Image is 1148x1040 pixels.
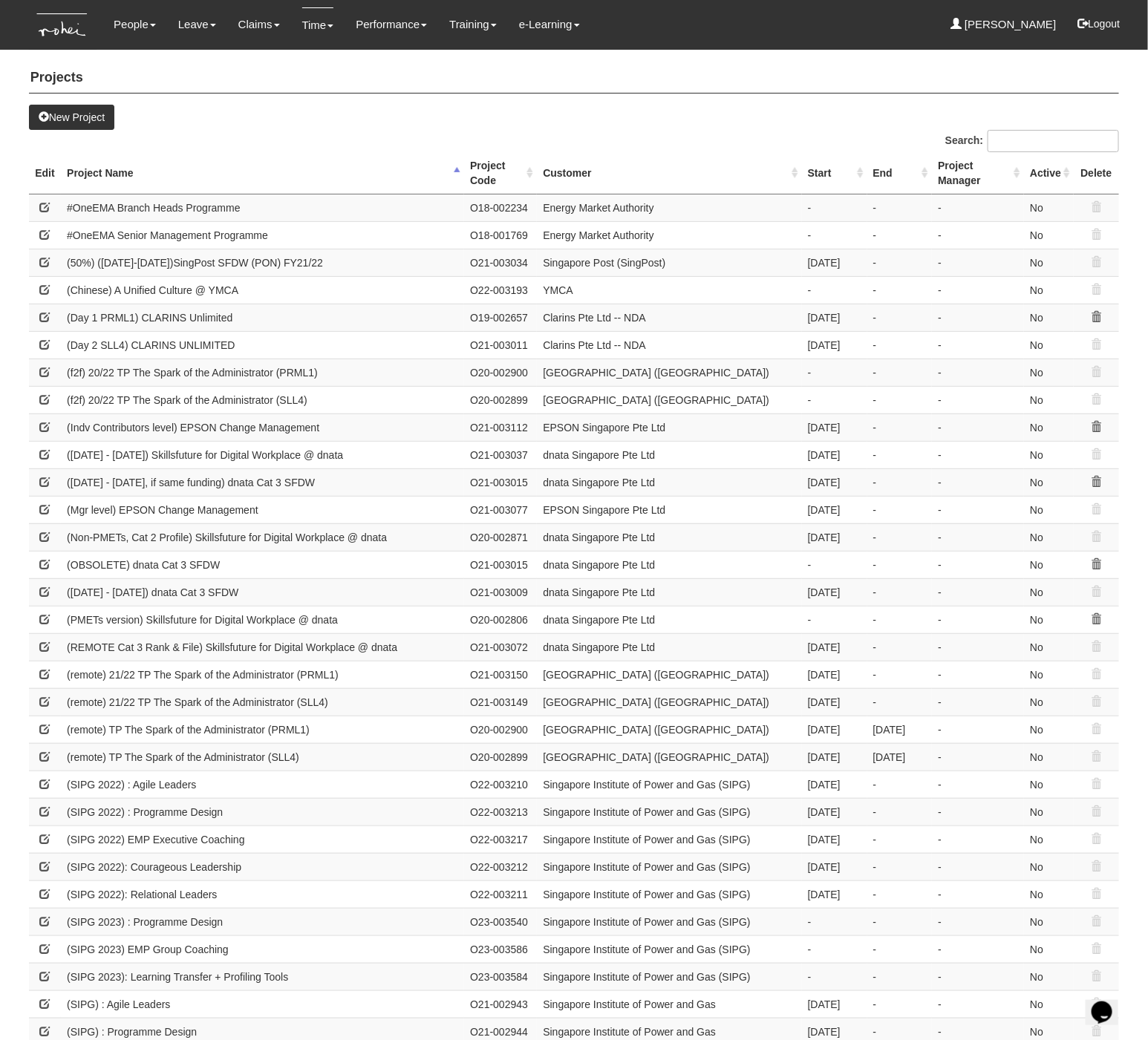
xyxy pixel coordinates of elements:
td: O19-002657 [464,304,537,331]
td: No [1024,496,1073,523]
td: - [932,194,1024,221]
td: - [932,798,1024,825]
td: O21-003015 [464,468,537,496]
td: [DATE] [802,990,867,1018]
td: (Day 1 PRML1) CLARINS Unlimited [61,304,464,331]
td: No [1024,661,1073,688]
td: - [932,221,1024,249]
td: [DATE] [802,771,867,798]
td: O21-002943 [464,990,537,1018]
td: (SIPG 2023) : Programme Design [61,908,464,935]
td: dnata Singapore Pte Ltd [537,578,801,606]
td: (Indv Contributors level) EPSON Change Management [61,413,464,441]
td: [DATE] [802,496,867,523]
td: - [867,661,933,688]
td: No [1024,908,1073,935]
td: - [932,963,1024,990]
td: - [932,661,1024,688]
td: YMCA [537,276,801,304]
td: (remote) TP The Spark of the Administrator (SLL4) [61,743,464,771]
td: No [1024,743,1073,771]
td: Singapore Institute of Power and Gas (SIPG) [537,771,801,798]
td: O20-002899 [464,386,537,413]
td: O20-002871 [464,523,537,551]
td: - [932,413,1024,441]
td: O21-003150 [464,661,537,688]
td: No [1024,276,1073,304]
td: (remote) TP The Spark of the Administrator (PRML1) [61,716,464,743]
td: (f2f) 20/22 TP The Spark of the Administrator (PRML1) [61,359,464,386]
td: - [867,468,933,496]
td: - [932,771,1024,798]
td: Energy Market Authority [537,221,801,249]
td: No [1024,468,1073,496]
td: - [932,304,1024,331]
td: No [1024,413,1073,441]
td: - [867,880,933,908]
td: - [802,963,867,990]
td: No [1024,249,1073,276]
td: - [932,716,1024,743]
td: - [867,523,933,551]
td: (remote) 21/22 TP The Spark of the Administrator (SLL4) [61,688,464,716]
td: - [932,359,1024,386]
td: Singapore Institute of Power and Gas (SIPG) [537,908,801,935]
td: Singapore Institute of Power and Gas (SIPG) [537,963,801,990]
td: - [867,249,933,276]
td: - [867,990,933,1018]
td: - [932,386,1024,413]
td: - [867,551,933,578]
td: No [1024,963,1073,990]
td: No [1024,578,1073,606]
td: [DATE] [802,743,867,771]
td: (SIPG 2022) : Programme Design [61,798,464,825]
td: O22-003193 [464,276,537,304]
td: - [867,331,933,359]
td: [GEOGRAPHIC_DATA] ([GEOGRAPHIC_DATA]) [537,716,801,743]
td: - [867,853,933,880]
a: Training [449,7,497,42]
td: [GEOGRAPHIC_DATA] ([GEOGRAPHIC_DATA]) [537,386,801,413]
td: - [802,551,867,578]
td: (SIPG 2022) : Agile Leaders [61,771,464,798]
td: (f2f) 20/22 TP The Spark of the Administrator (SLL4) [61,386,464,413]
a: [PERSON_NAME] [950,7,1057,42]
td: Energy Market Authority [537,194,801,221]
td: (50%) ([DATE]-[DATE])SingPost SFDW (PON) FY21/22 [61,249,464,276]
td: No [1024,331,1073,359]
td: No [1024,194,1073,221]
td: - [867,798,933,825]
td: (SIPG 2022): Relational Leaders [61,880,464,908]
td: [DATE] [802,825,867,853]
td: Singapore Post (SingPost) [537,249,801,276]
td: - [932,825,1024,853]
td: [DATE] [802,249,867,276]
td: - [932,935,1024,963]
a: People [114,7,156,42]
td: - [932,688,1024,716]
td: (SIPG 2022): Courageous Leadership [61,853,464,880]
td: No [1024,798,1073,825]
td: Singapore Institute of Power and Gas (SIPG) [537,825,801,853]
td: - [867,935,933,963]
td: Singapore Institute of Power and Gas (SIPG) [537,935,801,963]
td: Singapore Institute of Power and Gas (SIPG) [537,798,801,825]
td: EPSON Singapore Pte Ltd [537,496,801,523]
td: O20-002900 [464,716,537,743]
td: (Non-PMETs, Cat 2 Profile) Skillsfuture for Digital Workplace @ dnata [61,523,464,551]
td: (PMETs version) Skillsfuture for Digital Workplace @ dnata [61,606,464,633]
td: - [867,359,933,386]
td: - [867,908,933,935]
td: dnata Singapore Pte Ltd [537,551,801,578]
td: (OBSOLETE) dnata Cat 3 SFDW [61,551,464,578]
th: Project Code: activate to sort column ascending [464,152,537,194]
td: #OneEMA Senior Management Programme [61,221,464,249]
td: O22-003210 [464,771,537,798]
th: Delete [1074,152,1120,194]
td: [DATE] [802,716,867,743]
td: [GEOGRAPHIC_DATA] ([GEOGRAPHIC_DATA]) [537,743,801,771]
td: (remote) 21/22 TP The Spark of the Administrator (PRML1) [61,661,464,688]
td: - [867,688,933,716]
th: Edit [29,152,61,194]
td: O21-003037 [464,441,537,468]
